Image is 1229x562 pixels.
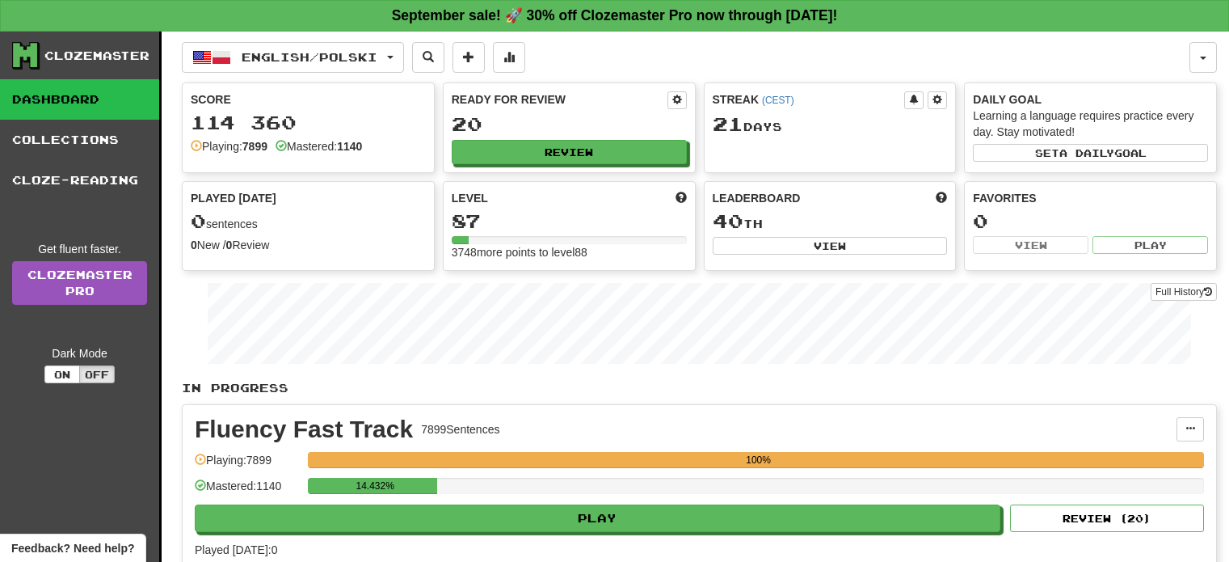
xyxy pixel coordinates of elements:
div: Playing: [191,138,267,154]
div: 3748 more points to level 88 [452,244,687,260]
div: Fluency Fast Track [195,417,413,442]
button: Add sentence to collection [452,42,485,73]
span: Played [DATE]: 0 [195,543,277,556]
span: 21 [713,112,743,135]
button: Seta dailygoal [973,144,1208,162]
div: Favorites [973,190,1208,206]
span: 40 [713,209,743,232]
div: 20 [452,114,687,134]
button: Off [79,366,115,383]
span: Level [452,190,488,206]
div: Ready for Review [452,91,667,108]
div: Dark Mode [12,345,147,361]
span: This week in points, UTC [936,190,947,206]
div: 87 [452,211,687,231]
button: English/Polski [182,42,404,73]
a: (CEST) [762,95,794,106]
div: 114 360 [191,112,426,133]
div: Day s [713,114,948,135]
div: New / Review [191,237,426,253]
strong: 0 [226,239,233,251]
div: Playing: 7899 [195,452,300,479]
div: 14.432% [313,478,437,494]
button: On [44,366,80,383]
span: Played [DATE] [191,190,276,206]
button: Review [452,140,687,164]
strong: 1140 [337,140,362,153]
div: 100% [313,452,1204,468]
strong: 0 [191,239,197,251]
div: th [713,211,948,232]
strong: 7899 [242,140,267,153]
div: Score [191,91,426,108]
span: English / Polski [242,50,377,64]
strong: September sale! 🚀 30% off Clozemaster Pro now through [DATE]! [392,7,838,23]
div: Streak [713,91,905,108]
div: 7899 Sentences [421,421,499,437]
span: Score more points to level up [676,190,687,206]
span: a daily [1059,147,1114,158]
div: sentences [191,211,426,232]
p: In Progress [182,380,1217,396]
button: Full History [1151,283,1217,301]
div: 0 [973,211,1208,231]
span: Open feedback widget [11,540,134,556]
button: Search sentences [412,42,444,73]
button: More stats [493,42,525,73]
div: Clozemaster [44,48,149,64]
div: Get fluent faster. [12,241,147,257]
div: Mastered: 1140 [195,478,300,505]
div: Daily Goal [973,91,1208,108]
div: Learning a language requires practice every day. Stay motivated! [973,108,1208,140]
button: Play [195,505,1000,532]
button: View [973,236,1088,254]
div: Mastered: [276,138,362,154]
span: 0 [191,209,206,232]
button: Play [1092,236,1208,254]
button: View [713,237,948,255]
span: Leaderboard [713,190,801,206]
a: ClozemasterPro [12,261,147,305]
button: Review (20) [1010,505,1204,532]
